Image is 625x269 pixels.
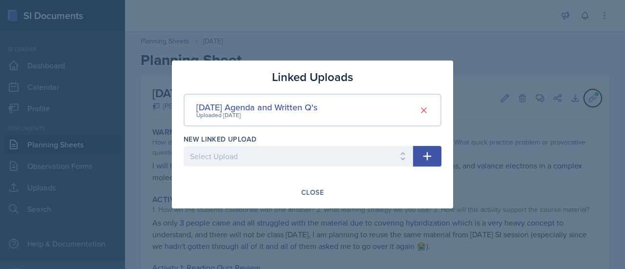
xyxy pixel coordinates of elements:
[196,111,317,120] div: Uploaded [DATE]
[184,134,256,144] label: New Linked Upload
[295,184,330,201] button: Close
[301,188,324,196] div: Close
[272,68,353,86] h3: Linked Uploads
[196,101,317,114] div: [DATE] Agenda and Written Q's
